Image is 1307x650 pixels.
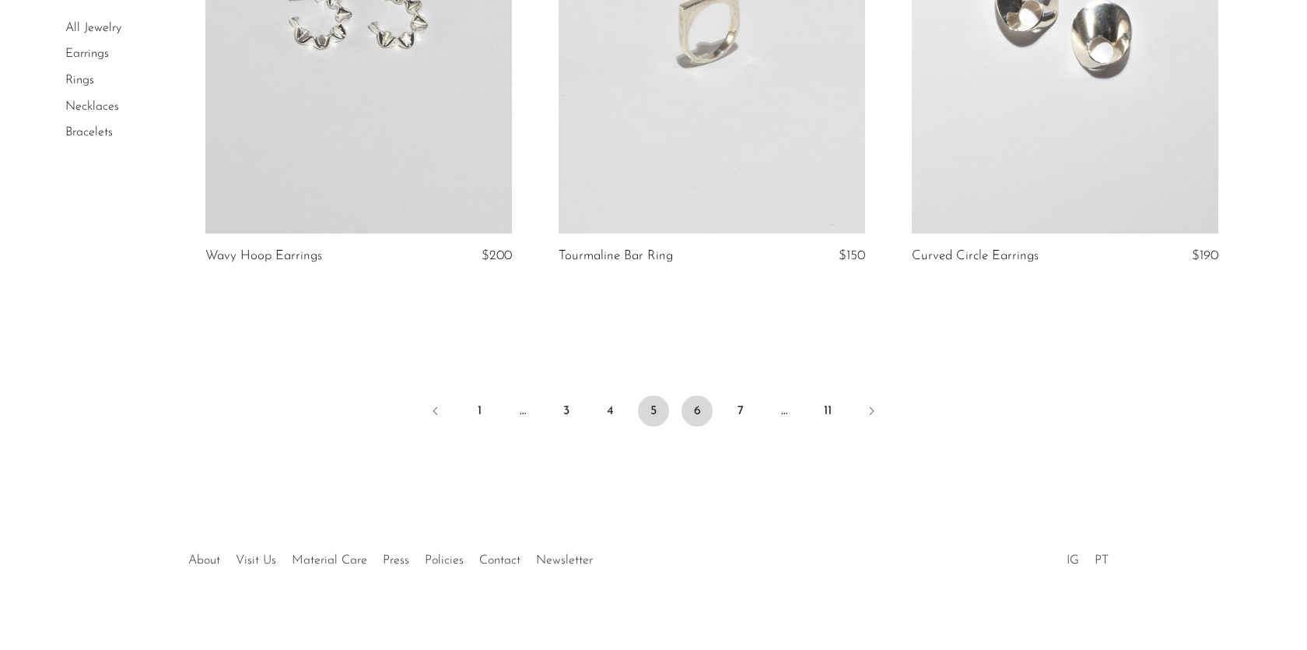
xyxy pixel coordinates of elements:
a: All Jewelry [65,22,121,34]
span: $190 [1192,249,1218,262]
a: Next [856,395,887,430]
a: Contact [479,554,520,567]
a: About [188,554,220,567]
a: Material Care [292,554,367,567]
a: Previous [420,395,451,430]
span: $200 [482,249,512,262]
a: 1 [464,395,495,427]
a: 4 [594,395,625,427]
a: 3 [551,395,582,427]
a: Bracelets [65,126,113,139]
a: 6 [682,395,713,427]
a: Wavy Hoop Earrings [205,249,322,263]
a: Policies [425,554,464,567]
a: PT [1095,554,1109,567]
a: Earrings [65,48,109,61]
span: $150 [839,249,865,262]
a: Press [383,554,409,567]
a: Curved Circle Earrings [912,249,1039,263]
a: Rings [65,74,94,86]
a: Visit Us [236,554,276,567]
a: 11 [812,395,843,427]
span: … [769,395,800,427]
a: Necklaces [65,100,119,113]
ul: Quick links [180,542,601,571]
span: … [507,395,538,427]
a: Tourmaline Bar Ring [559,249,673,263]
span: 5 [638,395,669,427]
a: 7 [725,395,756,427]
ul: Social Medias [1059,542,1116,571]
a: IG [1067,554,1079,567]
